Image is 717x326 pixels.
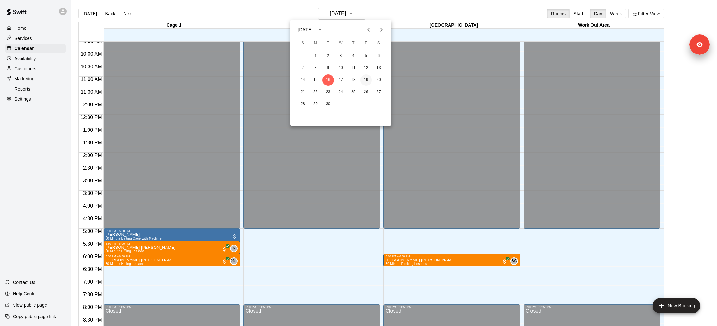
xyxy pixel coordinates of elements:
[310,50,321,62] button: 1
[335,37,346,50] span: Wednesday
[310,62,321,74] button: 8
[360,74,372,86] button: 19
[335,50,346,62] button: 3
[322,74,334,86] button: 16
[322,50,334,62] button: 2
[360,37,372,50] span: Friday
[362,23,375,36] button: Previous month
[375,23,388,36] button: Next month
[322,62,334,74] button: 9
[373,74,384,86] button: 20
[322,86,334,98] button: 23
[322,98,334,110] button: 30
[297,37,309,50] span: Sunday
[322,37,334,50] span: Tuesday
[310,74,321,86] button: 15
[310,98,321,110] button: 29
[310,37,321,50] span: Monday
[348,62,359,74] button: 11
[297,86,309,98] button: 21
[373,62,384,74] button: 13
[335,74,346,86] button: 17
[315,24,325,35] button: calendar view is open, switch to year view
[310,86,321,98] button: 22
[297,98,309,110] button: 28
[360,86,372,98] button: 26
[298,27,313,33] div: [DATE]
[335,86,346,98] button: 24
[348,74,359,86] button: 18
[348,50,359,62] button: 4
[373,37,384,50] span: Saturday
[373,50,384,62] button: 6
[373,86,384,98] button: 27
[360,62,372,74] button: 12
[348,37,359,50] span: Thursday
[335,62,346,74] button: 10
[297,74,309,86] button: 14
[297,62,309,74] button: 7
[360,50,372,62] button: 5
[348,86,359,98] button: 25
